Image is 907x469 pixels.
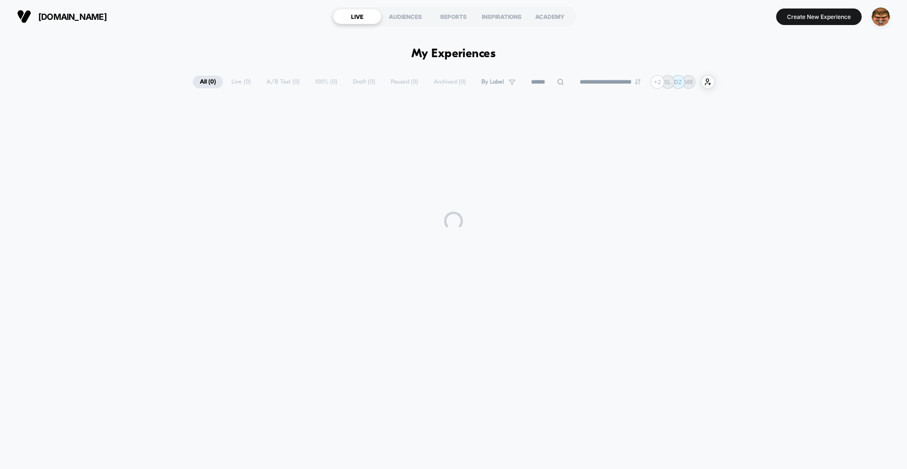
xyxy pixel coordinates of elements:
button: ppic [869,7,893,26]
p: SL [664,78,671,85]
h1: My Experiences [411,47,496,61]
div: REPORTS [429,9,478,24]
button: [DOMAIN_NAME] [14,9,110,24]
p: MB [684,78,693,85]
img: ppic [872,8,890,26]
div: LIVE [333,9,381,24]
span: All ( 0 ) [193,76,223,88]
span: [DOMAIN_NAME] [38,12,107,22]
div: INSPIRATIONS [478,9,526,24]
span: By Label [481,78,504,85]
img: Visually logo [17,9,31,24]
div: AUDIENCES [381,9,429,24]
img: end [635,79,641,85]
div: ACADEMY [526,9,574,24]
div: + 2 [650,75,664,89]
button: Create New Experience [776,9,862,25]
p: DZ [674,78,682,85]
